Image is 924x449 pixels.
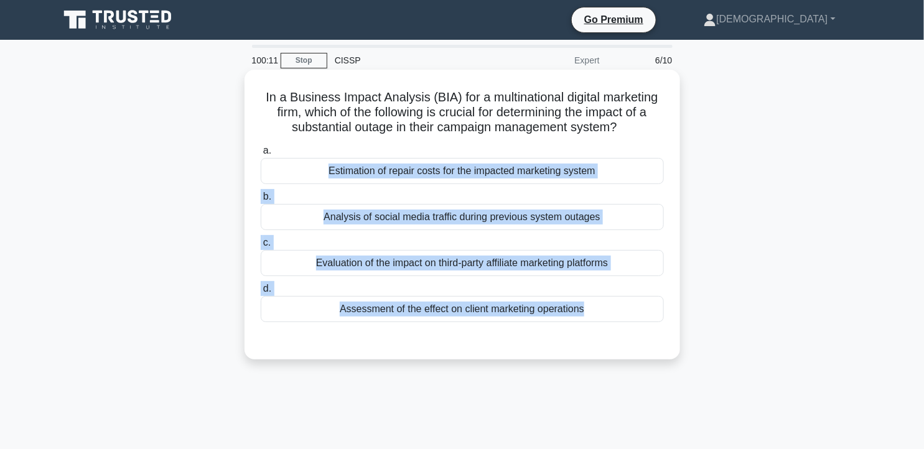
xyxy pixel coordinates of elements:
div: Expert [498,48,607,73]
span: a. [263,145,271,155]
div: 6/10 [607,48,680,73]
div: Evaluation of the impact on third-party affiliate marketing platforms [261,250,664,276]
span: d. [263,283,271,294]
div: Analysis of social media traffic during previous system outages [261,204,664,230]
div: Assessment of the effect on client marketing operations [261,296,664,322]
div: Estimation of repair costs for the impacted marketing system [261,158,664,184]
h5: In a Business Impact Analysis (BIA) for a multinational digital marketing firm, which of the foll... [259,90,665,136]
span: c. [263,237,271,248]
div: CISSP [327,48,498,73]
span: b. [263,191,271,201]
div: 100:11 [245,48,281,73]
a: [DEMOGRAPHIC_DATA] [674,7,865,32]
a: Go Premium [577,12,651,27]
a: Stop [281,53,327,68]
